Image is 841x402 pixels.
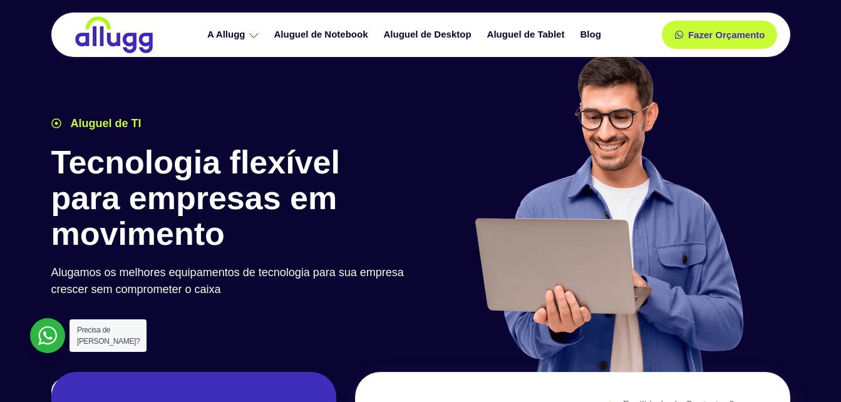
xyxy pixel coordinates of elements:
[470,53,746,372] img: aluguel de ti para startups
[51,264,415,298] p: Alugamos os melhores equipamentos de tecnologia para sua empresa crescer sem comprometer o caixa
[268,24,378,46] a: Aluguel de Notebook
[77,326,140,346] span: Precisa de [PERSON_NAME]?
[481,24,574,46] a: Aluguel de Tablet
[688,30,765,39] span: Fazer Orçamento
[378,24,481,46] a: Aluguel de Desktop
[68,115,142,132] span: Aluguel de TI
[778,342,841,402] iframe: Chat Widget
[662,21,778,49] a: Fazer Orçamento
[51,145,415,252] h1: Tecnologia flexível para empresas em movimento
[574,24,610,46] a: Blog
[73,16,155,54] img: locação de TI é Allugg
[201,24,268,46] a: A Allugg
